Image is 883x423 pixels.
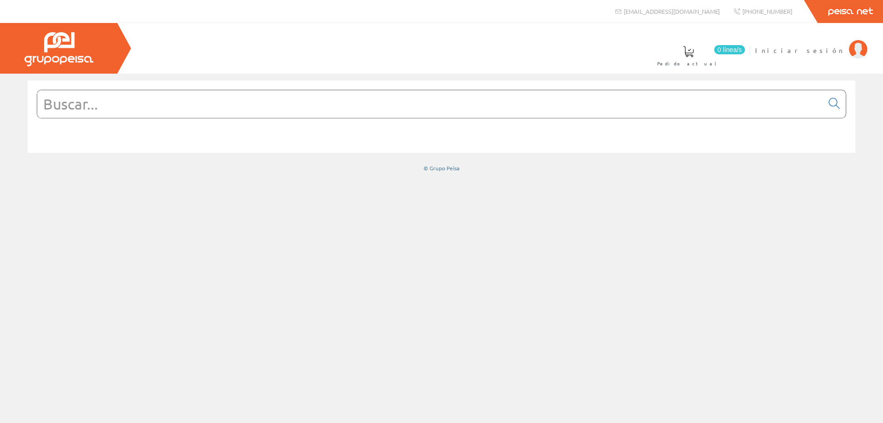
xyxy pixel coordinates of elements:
[28,164,855,172] div: © Grupo Peisa
[37,90,823,118] input: Buscar...
[742,7,792,15] span: [PHONE_NUMBER]
[24,32,93,66] img: Grupo Peisa
[624,7,720,15] span: [EMAIL_ADDRESS][DOMAIN_NAME]
[657,59,720,68] span: Pedido actual
[714,45,745,54] span: 0 línea/s
[755,46,844,55] span: Iniciar sesión
[755,38,867,47] a: Iniciar sesión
